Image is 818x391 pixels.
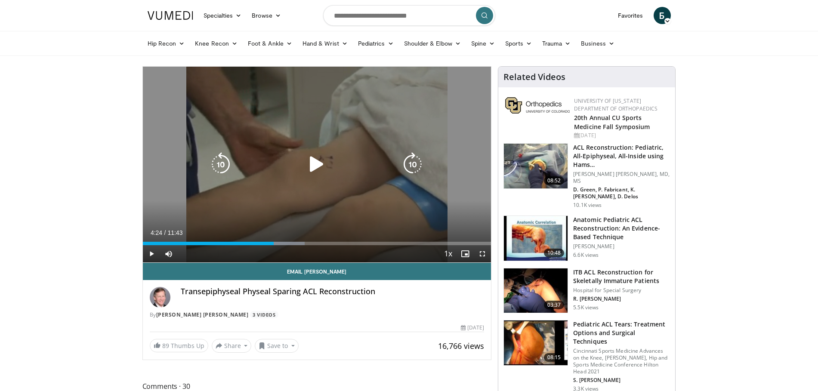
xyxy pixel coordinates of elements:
a: Hip Recon [142,35,190,52]
button: Share [212,339,252,353]
span: 08:15 [544,353,565,362]
a: 08:52 ACL Reconstruction: Pediatric, All-Epiphyseal, All-Inside using Hams… [PERSON_NAME] [PERSON... [503,143,670,209]
img: f648e2ab-f2d2-42fc-b93a-b589bfbe84c3.150x105_q85_crop-smart_upscale.jpg [504,320,568,365]
h3: ACL Reconstruction: Pediatric, All-Epiphyseal, All-Inside using Hams… [573,143,670,169]
a: 20th Annual CU Sports Medicine Fall Symposium [574,114,650,131]
a: Specialties [198,7,247,24]
p: 6.6K views [573,252,599,259]
a: Б [654,7,671,24]
span: 08:52 [544,176,565,185]
div: [DATE] [574,132,668,139]
a: Knee Recon [190,35,243,52]
span: / [164,229,166,236]
a: University of [US_STATE] Department of Orthopaedics [574,97,657,112]
img: ps_17TxehjF1-RaX5hMDoxOmdtO6xlQD_1.150x105_q85_crop-smart_upscale.jpg [504,268,568,313]
p: D. Green, P. Fabricant, K. [PERSON_NAME], D. Delos [573,186,670,200]
span: 03:37 [544,301,565,309]
h3: ITB ACL Reconstruction for Skeletally Immature Patients [573,268,670,285]
button: Save to [255,339,299,353]
img: 322778_0000_1.png.150x105_q85_crop-smart_upscale.jpg [504,144,568,188]
h3: Anatomic Pediatric ACL Reconstruction: An Evidence-Based Technique [573,216,670,241]
a: 03:37 ITB ACL Reconstruction for Skeletally Immature Patients Hospital for Special Surgery R. [PE... [503,268,670,314]
a: Trauma [537,35,576,52]
a: Foot & Ankle [243,35,297,52]
p: Hospital for Special Surgery [573,287,670,294]
button: Playback Rate [439,245,457,262]
button: Mute [160,245,177,262]
a: Email [PERSON_NAME] [143,263,491,280]
a: Hand & Wrist [297,35,353,52]
span: 16,766 views [438,341,484,351]
img: 355603a8-37da-49b6-856f-e00d7e9307d3.png.150x105_q85_autocrop_double_scale_upscale_version-0.2.png [505,97,570,114]
button: Play [143,245,160,262]
a: 89 Thumbs Up [150,339,208,352]
p: 10.1K views [573,202,602,209]
a: Spine [466,35,500,52]
a: 3 Videos [250,311,278,318]
div: By [150,311,485,319]
div: Progress Bar [143,242,491,245]
a: [PERSON_NAME] [PERSON_NAME] [156,311,249,318]
a: Business [576,35,620,52]
img: VuMedi Logo [148,11,193,20]
a: Favorites [613,7,648,24]
span: 10:48 [544,249,565,257]
p: R. [PERSON_NAME] [573,296,670,302]
img: Avatar [150,287,170,308]
a: Browse [247,7,286,24]
p: Cincinnati Sports Medicine Advances on the Knee, [PERSON_NAME], Hip and Sports Medicine Conferenc... [573,348,670,375]
button: Fullscreen [474,245,491,262]
h4: Related Videos [503,72,565,82]
div: [DATE] [461,324,484,332]
a: Shoulder & Elbow [399,35,466,52]
p: [PERSON_NAME] [PERSON_NAME], MD, MS [573,171,670,185]
h4: Transepiphyseal Physeal Sparing ACL Reconstruction [181,287,485,296]
a: 10:48 Anatomic Pediatric ACL Reconstruction: An Evidence-Based Technique [PERSON_NAME] 6.6K views [503,216,670,261]
p: [PERSON_NAME] [573,243,670,250]
span: 11:43 [167,229,182,236]
p: 5.5K views [573,304,599,311]
button: Enable picture-in-picture mode [457,245,474,262]
a: Pediatrics [353,35,399,52]
video-js: Video Player [143,67,491,263]
input: Search topics, interventions [323,5,495,26]
img: 30e7d7c6-6ff0-4187-ad53-47120f02a606.150x105_q85_crop-smart_upscale.jpg [504,216,568,261]
h3: Pediatric ACL Tears: Treatment Options and Surgical Techniques [573,320,670,346]
a: Sports [500,35,537,52]
span: 89 [162,342,169,350]
span: 4:24 [151,229,162,236]
p: S. [PERSON_NAME] [573,377,670,384]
